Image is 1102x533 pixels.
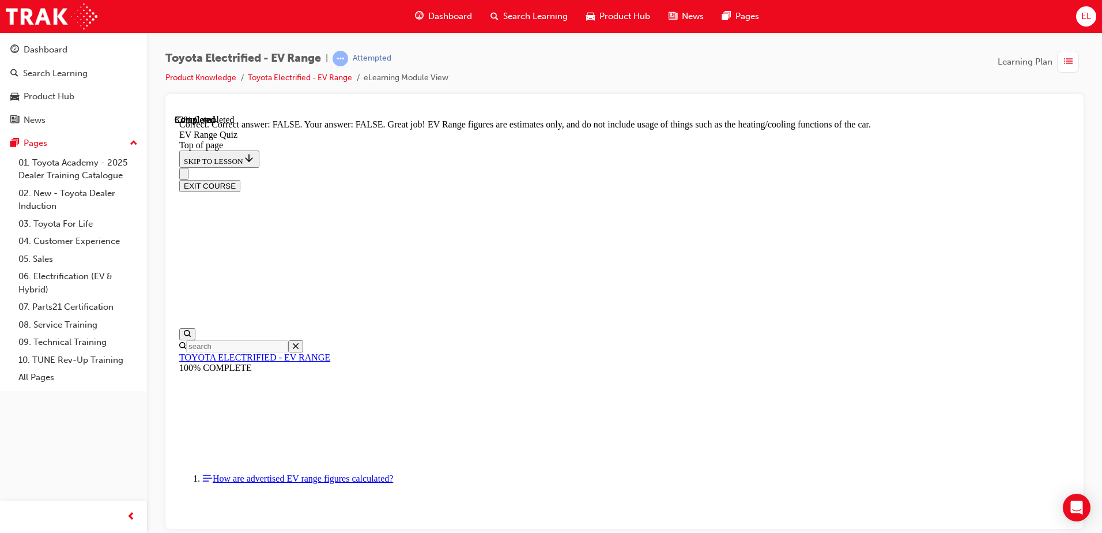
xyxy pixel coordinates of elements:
[24,43,67,57] div: Dashboard
[998,55,1052,69] span: Learning Plan
[248,73,352,82] a: Toyota Electrified - EV Range
[415,9,424,24] span: guage-icon
[5,238,156,247] a: TOYOTA ELECTRIFIED - EV RANGE
[5,248,895,258] div: 100% COMPLETE
[10,45,19,55] span: guage-icon
[14,351,142,369] a: 10. TUNE Rev-Up Training
[586,9,595,24] span: car-icon
[490,9,499,24] span: search-icon
[1076,6,1096,27] button: EL
[14,250,142,268] a: 05. Sales
[577,5,659,28] a: car-iconProduct Hub
[14,232,142,250] a: 04. Customer Experience
[503,10,568,23] span: Search Learning
[130,136,138,151] span: up-icon
[10,69,18,79] span: search-icon
[5,65,66,77] button: EXIT COURSE
[406,5,481,28] a: guage-iconDashboard
[735,10,759,23] span: Pages
[5,5,895,15] div: Correct. Correct answer: FALSE. Your answer: FALSE. Great job! EV Range figures are estimates onl...
[481,5,577,28] a: search-iconSearch Learning
[14,215,142,233] a: 03. Toyota For Life
[599,10,650,23] span: Product Hub
[127,510,135,524] span: prev-icon
[14,268,142,298] a: 06. Electrification (EV & Hybrid)
[353,53,391,64] div: Attempted
[12,226,114,238] input: Search
[24,137,47,150] div: Pages
[10,115,19,126] span: news-icon
[364,72,448,85] li: eLearning Module View
[5,110,142,131] a: News
[24,90,74,103] div: Product Hub
[1063,494,1090,521] div: Open Intercom Messenger
[114,226,129,238] button: Close search menu
[14,185,142,215] a: 02. New - Toyota Dealer Induction
[5,39,142,61] a: Dashboard
[165,52,321,65] span: Toyota Electrified - EV Range
[428,10,472,23] span: Dashboard
[326,52,328,65] span: |
[14,369,142,386] a: All Pages
[10,138,19,149] span: pages-icon
[998,51,1084,73] button: Learning Plan
[5,86,142,107] a: Product Hub
[5,133,142,154] button: Pages
[682,10,704,23] span: News
[9,42,80,51] span: SKIP TO LESSON
[1081,10,1091,23] span: EL
[669,9,677,24] span: news-icon
[5,36,85,53] button: SKIP TO LESSON
[5,63,142,84] a: Search Learning
[14,154,142,185] a: 01. Toyota Academy - 2025 Dealer Training Catalogue
[5,53,14,65] button: Close navigation menu
[14,333,142,351] a: 09. Technical Training
[5,37,142,133] button: DashboardSearch LearningProduct HubNews
[333,51,348,66] span: learningRecordVerb_ATTEMPT-icon
[165,73,236,82] a: Product Knowledge
[1064,55,1073,69] span: list-icon
[5,15,895,25] div: EV Range Quiz
[24,114,46,127] div: News
[5,213,21,226] button: Open search menu
[23,67,88,80] div: Search Learning
[10,92,19,102] span: car-icon
[713,5,768,28] a: pages-iconPages
[5,25,895,36] div: Top of page
[14,316,142,334] a: 08. Service Training
[722,9,731,24] span: pages-icon
[659,5,713,28] a: news-iconNews
[6,3,97,29] img: Trak
[14,298,142,316] a: 07. Parts21 Certification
